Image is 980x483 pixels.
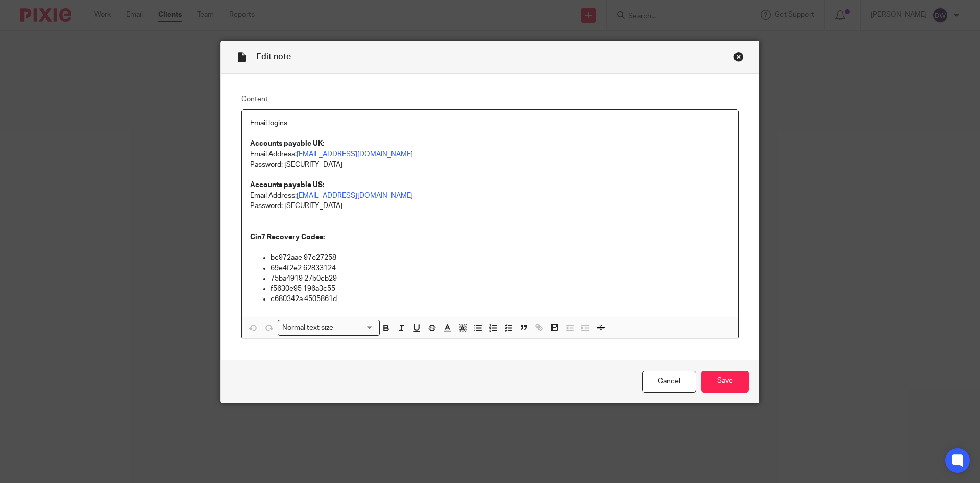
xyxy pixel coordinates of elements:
[250,191,730,201] p: Email Address:
[337,323,374,333] input: Search for option
[297,151,413,158] a: [EMAIL_ADDRESS][DOMAIN_NAME]
[642,371,696,393] a: Cancel
[271,252,730,263] p: bc972aae 97e27258
[297,192,413,199] a: [EMAIL_ADDRESS][DOMAIN_NAME]
[250,118,730,128] p: Email logins
[278,320,380,336] div: Search for option
[280,323,336,333] span: Normal text size
[701,371,749,393] input: Save
[250,159,730,170] p: Password: [SECURITY_DATA]
[271,273,730,284] p: 75ba4919 27b0cb29
[250,234,325,241] strong: Cin7 Recovery Codes:
[271,294,730,304] p: c680342a 4505861d
[250,201,730,211] p: Password: [SECURITY_DATA]
[256,53,291,61] span: Edit note
[271,284,730,294] p: f5630e95 196a3c55
[733,52,744,62] div: Close this dialog window
[250,149,730,159] p: Email Address:
[241,94,739,104] label: Content
[250,140,324,147] strong: Accounts payable UK:
[250,181,324,189] strong: Accounts payable US:
[271,263,730,273] p: 69e4f2e2 62833124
